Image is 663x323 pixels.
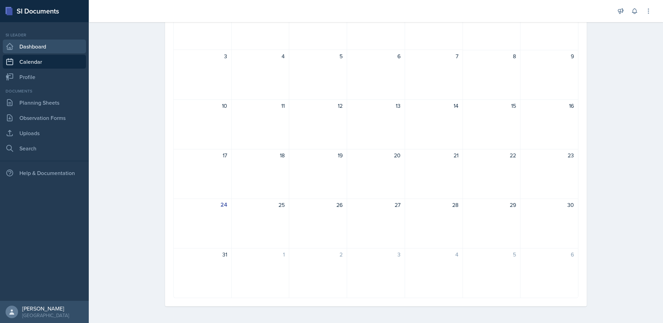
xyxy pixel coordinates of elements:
div: 19 [293,151,343,159]
div: 4 [409,250,458,259]
div: 22 [467,151,516,159]
div: 6 [351,52,401,60]
div: 3 [351,250,401,259]
div: [PERSON_NAME] [22,305,69,312]
a: Dashboard [3,40,86,53]
a: Profile [3,70,86,84]
div: Si leader [3,32,86,38]
div: 13 [351,102,401,110]
div: 9 [525,52,574,60]
div: 26 [293,201,343,209]
div: 15 [467,102,516,110]
div: 18 [236,151,285,159]
div: 10 [178,102,227,110]
a: Planning Sheets [3,96,86,110]
a: Search [3,141,86,155]
div: 14 [409,102,458,110]
a: Calendar [3,55,86,69]
div: 28 [409,201,458,209]
div: 5 [293,52,343,60]
div: Help & Documentation [3,166,86,180]
div: 24 [178,201,227,209]
a: Uploads [3,126,86,140]
div: 8 [467,52,516,60]
div: 4 [236,52,285,60]
div: 25 [236,201,285,209]
div: 3 [178,52,227,60]
div: 7 [409,52,458,60]
a: Observation Forms [3,111,86,125]
div: 31 [178,250,227,259]
div: 5 [467,250,516,259]
div: 16 [525,102,574,110]
div: 17 [178,151,227,159]
div: 1 [236,250,285,259]
div: 23 [525,151,574,159]
div: 12 [293,102,343,110]
div: [GEOGRAPHIC_DATA] [22,312,69,319]
div: Documents [3,88,86,94]
div: 27 [351,201,401,209]
div: 20 [351,151,401,159]
div: 29 [467,201,516,209]
div: 6 [525,250,574,259]
div: 30 [525,201,574,209]
div: 2 [293,250,343,259]
div: 11 [236,102,285,110]
div: 21 [409,151,458,159]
